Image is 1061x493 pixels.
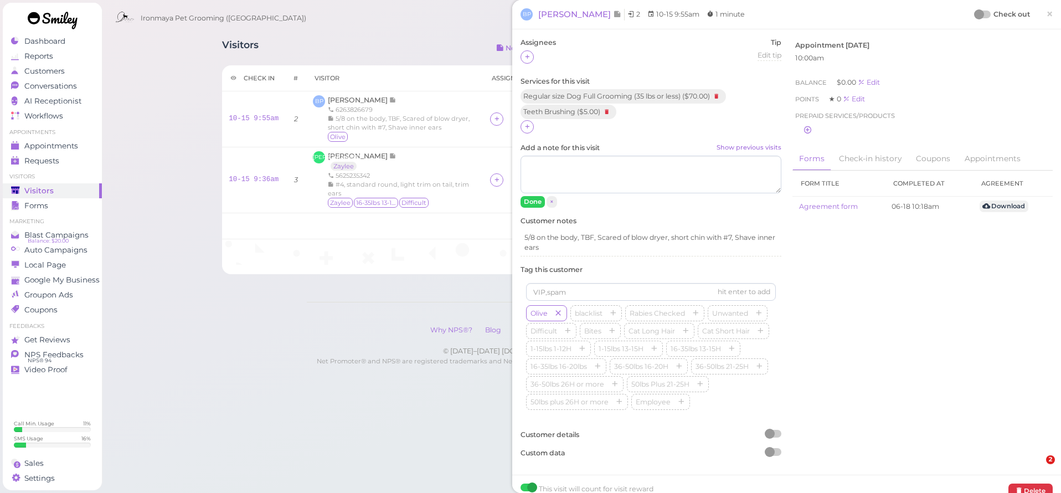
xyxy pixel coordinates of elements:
button: Home [173,4,194,25]
span: Google My Business [24,275,100,285]
span: Auto Campaigns [24,245,87,255]
span: Note [389,152,396,160]
a: 10-15 9:36am [229,176,279,183]
span: Sales [24,459,44,468]
div: 10:00am [795,53,1050,63]
a: AI Receptionist [3,94,102,109]
span: Balance [795,79,828,86]
h1: Visitors [222,39,259,60]
span: Blast Campaigns [24,230,89,240]
button: Done [521,196,545,208]
a: Blog [480,326,507,334]
span: Appointments [24,141,78,151]
a: Coupons [909,147,957,171]
a: Settings [3,471,102,486]
span: [PERSON_NAME] [328,96,389,104]
span: Employee [633,398,673,406]
a: NPS Feedbacks NPS® 94 [3,347,102,362]
span: $0.00 [837,78,858,86]
a: Check-in history [832,147,908,171]
span: 36-50lbs 21-25H [693,362,751,371]
div: 11 % [83,420,91,427]
span: NPS Feedbacks [24,350,84,360]
input: VIP,spam [526,283,776,301]
th: Agreement [973,171,1053,197]
span: BP [521,8,533,20]
button: Start recording [70,363,79,372]
span: Visitors [24,186,54,196]
span: Unwanted [710,309,750,317]
div: Waiting for a teammate [11,319,210,328]
span: Forms [24,201,48,210]
li: 1 minute [704,9,748,20]
a: Coupons [3,302,102,317]
a: Get Reviews [3,332,102,347]
span: [PERSON_NAME] [313,151,325,163]
label: Tag this customer [521,265,781,275]
a: Forms [792,147,831,171]
a: Local Page [3,258,102,273]
div: hit enter to add [718,287,770,297]
span: × [1046,6,1053,22]
a: Sales [3,456,102,471]
div: Teeth Brushing ( $5.00 ) [521,105,616,119]
a: Conversations [3,79,102,94]
button: Emoji picker [35,363,44,372]
span: Customers [24,66,65,76]
th: Check in [222,65,285,91]
span: ★ 0 [829,95,843,103]
span: 36-50lbs 16-20H [612,362,671,371]
div: Regular size Dog Full Grooming (35 lbs or less) ( $70.00 ) [521,89,726,104]
span: NPS® 94 [28,356,51,365]
label: Assignees [521,38,556,48]
label: Appointment [DATE] [795,40,869,50]
a: Visitors [3,183,102,198]
span: Dashboard [24,37,65,46]
img: Profile image for Lin [47,6,65,24]
label: Add a note for this visit [521,143,781,153]
li: Marketing [3,218,102,225]
span: Reports [24,52,53,61]
a: Video Proof [3,362,102,377]
a: Requests [3,153,102,168]
span: 50lbs Plus 21-25H [629,380,692,388]
span: Video Proof [24,365,68,374]
button: × [547,196,557,208]
span: Edit tip [758,51,781,59]
li: Appointments [3,129,102,136]
span: Ironmaya Pet Grooming ([GEOGRAPHIC_DATA]) [141,3,306,34]
i: 2 [294,115,298,123]
span: 16-35lbs 13-15H [668,345,723,353]
img: Profile image for Sophie [32,6,49,24]
span: Settings [24,474,55,483]
h5: 🎉 Total 2 visits [DATE]. [229,222,933,230]
span: Requests [24,156,59,166]
label: Tip [758,38,781,48]
a: Edit [843,95,865,103]
div: hey [PERSON_NAME], how do we check "Notes" from other store? [40,64,213,99]
span: Bites [582,327,604,335]
span: Note [389,96,396,104]
button: go back [7,4,28,25]
span: Coupons [24,305,58,315]
span: Local Page [24,260,66,270]
td: 06-18 10:18am [885,197,973,217]
a: [PERSON_NAME] [538,9,625,20]
div: # [293,74,298,83]
div: Edit [858,78,880,86]
textarea: Message… [9,340,212,358]
div: Call Min. Usage [14,420,54,427]
th: Form title [792,171,885,197]
div: © [DATE]–[DATE] [DOMAIN_NAME], Smiley is a product of Smiley Science Lab Inc. [307,346,856,356]
label: Custom data [521,448,781,458]
a: Appointments [958,147,1027,171]
span: Conversations [24,81,77,91]
span: Prepaid services/products [795,110,895,121]
button: Gif picker [53,363,61,372]
a: [PERSON_NAME] Zaylee [328,152,396,170]
label: Customer notes [521,216,781,226]
th: Completed at [885,171,973,197]
a: Customers [3,64,102,79]
h1: Smiley [69,6,99,14]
